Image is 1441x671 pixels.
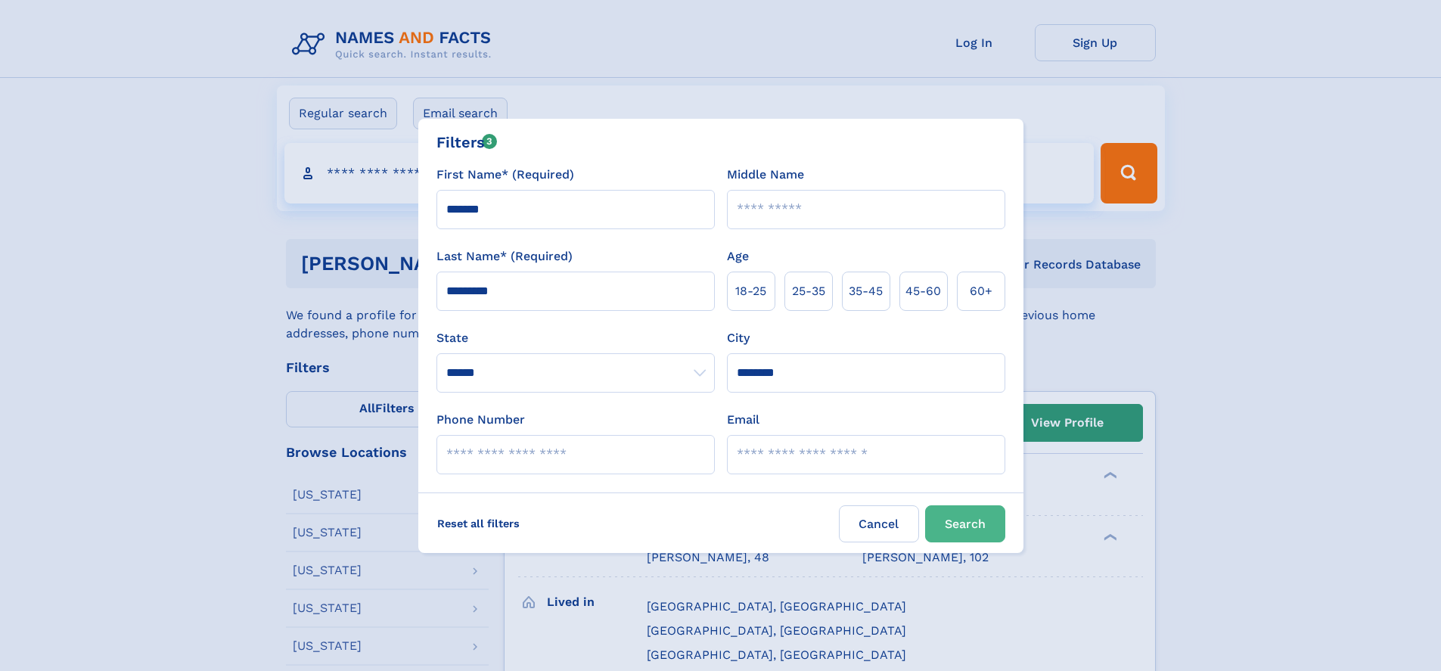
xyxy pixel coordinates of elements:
span: 18‑25 [735,282,766,300]
button: Search [925,505,1005,542]
label: Last Name* (Required) [436,247,573,266]
span: 25‑35 [792,282,825,300]
label: Reset all filters [427,505,530,542]
label: State [436,329,715,347]
label: Phone Number [436,411,525,429]
span: 45‑60 [905,282,941,300]
div: Filters [436,131,498,154]
label: Email [727,411,759,429]
span: 35‑45 [849,282,883,300]
label: Age [727,247,749,266]
label: First Name* (Required) [436,166,574,184]
label: Middle Name [727,166,804,184]
label: Cancel [839,505,919,542]
label: City [727,329,750,347]
span: 60+ [970,282,992,300]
